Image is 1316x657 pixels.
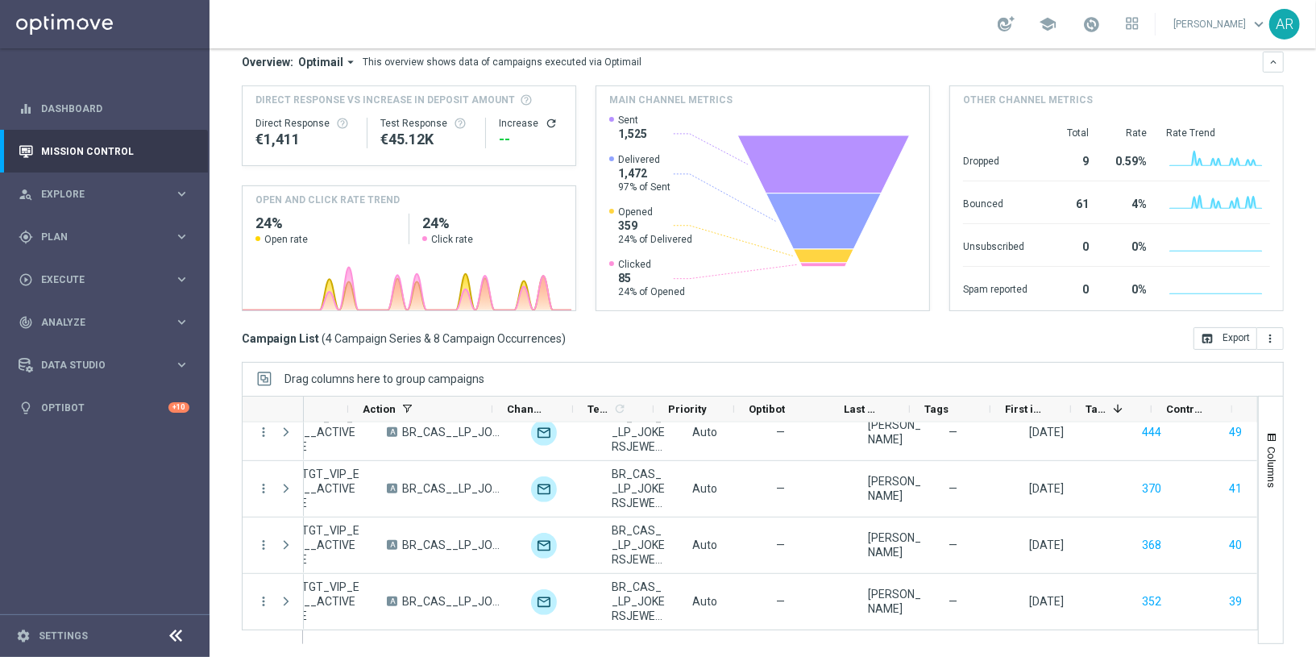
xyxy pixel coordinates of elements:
[868,530,921,559] div: Aliz Rozsahegyi
[343,55,358,69] i: arrow_drop_down
[618,206,692,218] span: Opened
[387,597,397,606] span: A
[1086,403,1106,415] span: Targeted Customers
[174,357,189,372] i: keyboard_arrow_right
[326,331,562,346] span: 4 Campaign Series & 8 Campaign Occurrences
[949,594,957,609] span: —
[256,594,271,609] i: more_vert
[531,420,557,446] img: Optimail
[531,533,557,559] img: Optimail
[18,231,190,243] button: gps_fixed Plan keyboard_arrow_right
[1047,232,1089,258] div: 0
[531,589,557,615] img: Optimail
[284,372,484,385] span: Drag columns here to group campaigns
[16,629,31,643] i: settings
[1201,332,1214,345] i: open_in_browser
[618,166,670,181] span: 1,472
[18,316,190,329] button: track_changes Analyze keyboard_arrow_right
[613,402,626,415] i: refresh
[1264,332,1277,345] i: more_vert
[1029,594,1064,609] div: 24 Jul 2025, Thursday
[1269,9,1300,40] div: AR
[422,214,563,233] h2: 24%
[256,481,271,496] button: more_vert
[1047,189,1089,215] div: 61
[963,232,1027,258] div: Unsubscribed
[387,427,397,437] span: A
[692,538,717,551] span: Auto
[1108,232,1147,258] div: 0%
[264,233,308,246] span: Open rate
[618,114,647,127] span: Sent
[19,315,174,330] div: Analyze
[499,117,563,130] div: Increase
[618,271,685,285] span: 85
[612,467,665,510] span: BR_CAS__LP_JOKERSJEWELS_JULY_VIP_EMA_TAC_GM
[363,55,641,69] div: This overview shows data of campaigns executed via Optimail
[531,476,557,502] div: Optimail
[507,403,546,415] span: Channel
[19,358,174,372] div: Data Studio
[499,130,563,149] div: --
[431,233,473,246] span: Click rate
[41,386,168,429] a: Optibot
[1166,403,1205,415] span: Control Customers
[1140,422,1163,443] button: 444
[402,594,504,609] span: BR_CAS__LP_JOKERSJEWELS_JULY_VIP_EMA_TAC_GM
[587,403,611,415] span: Templates
[18,273,190,286] div: play_circle_outline Execute keyboard_arrow_right
[243,518,304,574] div: Press SPACE to select this row.
[611,400,626,418] span: Calculate column
[612,580,665,623] span: BR_CAS__LP_JOKERSJEWELS_JULY_VIP_EMA_TAC_GM
[562,331,566,346] span: )
[18,102,190,115] button: equalizer Dashboard
[284,372,484,385] div: Row Groups
[963,189,1027,215] div: Bounced
[18,359,190,372] div: Data Studio keyboard_arrow_right
[256,538,271,552] button: more_vert
[402,481,504,496] span: BR_CAS__LP_JOKERSJEWELS_JULY_VIP_EMA_TAC_GM
[255,193,400,207] h4: OPEN AND CLICK RATE TREND
[18,401,190,414] div: lightbulb Optibot +10
[322,331,326,346] span: (
[256,425,271,439] i: more_vert
[19,230,33,244] i: gps_fixed
[1047,275,1089,301] div: 0
[1227,479,1243,499] button: 41
[1257,327,1284,350] button: more_vert
[545,117,558,130] button: refresh
[255,130,354,149] div: €1,411
[1250,15,1268,33] span: keyboard_arrow_down
[1227,535,1243,555] button: 40
[1227,422,1243,443] button: 49
[692,482,717,495] span: Auto
[380,130,471,149] div: €45,117
[387,484,397,493] span: A
[41,87,189,130] a: Dashboard
[1047,147,1089,173] div: 9
[1268,56,1279,68] i: keyboard_arrow_down
[949,538,957,552] span: —
[1029,425,1064,439] div: 30 Jul 2025, Wednesday
[174,272,189,287] i: keyboard_arrow_right
[868,587,921,616] div: Aliz Rozsahegyi
[1172,12,1269,36] a: [PERSON_NAME]keyboard_arrow_down
[618,285,685,298] span: 24% of Opened
[618,233,692,246] span: 24% of Delivered
[1029,538,1064,552] div: 10 Jul 2025, Thursday
[19,386,189,429] div: Optibot
[1166,127,1270,139] div: Rate Trend
[402,425,504,439] span: BR_CAS__LP_JOKERSJEWELS_JULY_VIP_EMA_TAC_GM
[924,403,949,415] span: Tags
[1108,147,1147,173] div: 0.59%
[618,258,685,271] span: Clicked
[293,55,363,69] button: Optimail arrow_drop_down
[255,117,354,130] div: Direct Response
[1108,275,1147,301] div: 0%
[387,540,397,550] span: A
[298,55,343,69] span: Optimail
